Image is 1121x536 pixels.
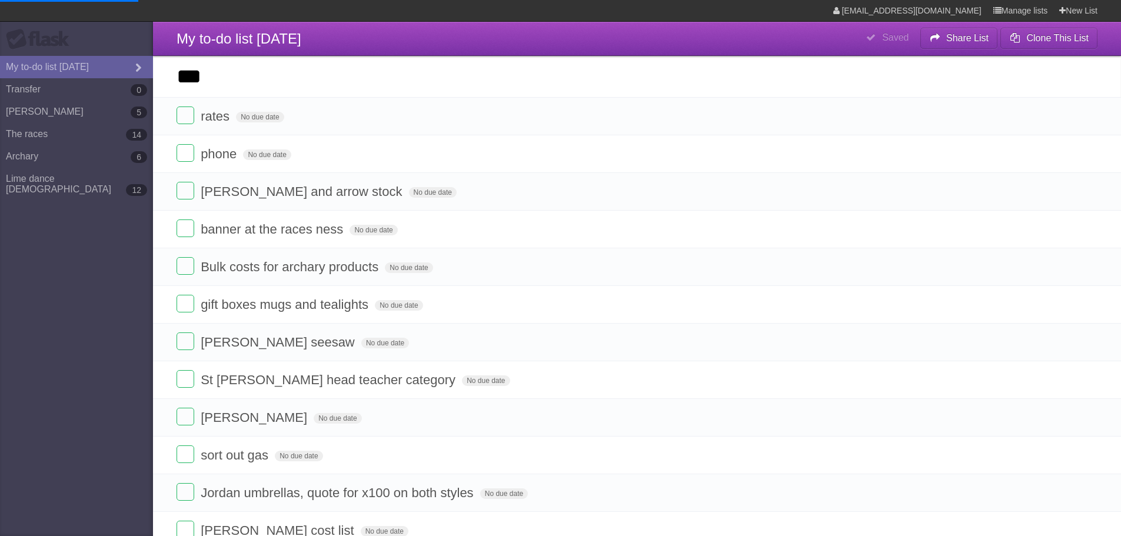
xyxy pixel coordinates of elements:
[236,112,284,122] span: No due date
[361,338,409,348] span: No due date
[201,410,310,425] span: [PERSON_NAME]
[6,29,76,50] div: Flask
[201,485,477,500] span: Jordan umbrellas, quote for x100 on both styles
[409,187,457,198] span: No due date
[201,222,346,237] span: banner at the races ness
[177,106,194,124] label: Done
[131,151,147,163] b: 6
[201,297,371,312] span: gift boxes mugs and tealights
[1000,28,1097,49] button: Clone This List
[177,257,194,275] label: Done
[920,28,998,49] button: Share List
[243,149,291,160] span: No due date
[177,408,194,425] label: Done
[350,225,397,235] span: No due date
[201,147,239,161] span: phone
[375,300,423,311] span: No due date
[201,372,458,387] span: St [PERSON_NAME] head teacher category
[201,335,358,349] span: [PERSON_NAME] seesaw
[177,483,194,501] label: Done
[882,32,909,42] b: Saved
[177,445,194,463] label: Done
[131,106,147,118] b: 5
[1026,33,1089,43] b: Clone This List
[177,144,194,162] label: Done
[177,370,194,388] label: Done
[177,182,194,199] label: Done
[131,84,147,96] b: 0
[201,259,381,274] span: Bulk costs for archary products
[201,184,405,199] span: [PERSON_NAME] and arrow stock
[201,448,271,462] span: sort out gas
[946,33,989,43] b: Share List
[201,109,232,124] span: rates
[177,295,194,312] label: Done
[177,31,301,46] span: My to-do list [DATE]
[275,451,322,461] span: No due date
[385,262,433,273] span: No due date
[480,488,528,499] span: No due date
[314,413,361,424] span: No due date
[126,129,147,141] b: 14
[462,375,510,386] span: No due date
[126,184,147,196] b: 12
[177,219,194,237] label: Done
[177,332,194,350] label: Done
